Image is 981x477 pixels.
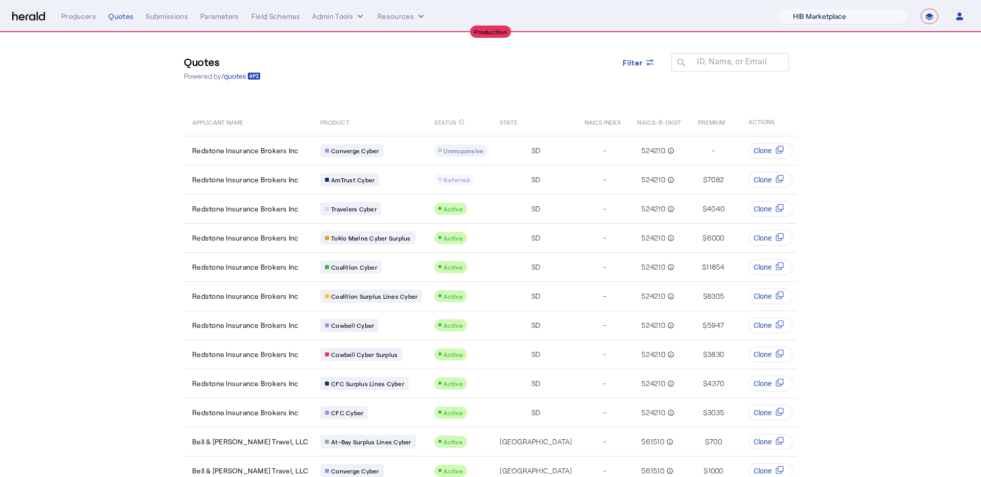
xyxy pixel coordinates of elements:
span: - [603,204,606,214]
span: Clone [754,291,772,301]
span: $ [703,291,707,301]
span: Active [443,467,463,474]
span: Clone [754,204,772,214]
span: Active [443,234,463,242]
span: Tokio Marine Cyber Surplus [331,234,411,242]
span: Redstone Insurance Brokers Inc [192,320,299,330]
span: SD [531,291,541,301]
button: Clone [749,172,793,188]
span: SD [531,378,541,389]
span: $ [703,378,707,389]
p: Powered by [184,71,261,81]
button: Clone [749,434,793,450]
span: Filter [623,57,643,68]
mat-icon: info_outline [665,291,674,301]
span: Redstone Insurance Brokers Inc [192,233,299,243]
span: STATE [500,116,517,127]
span: PREMIUM [698,116,726,127]
span: Active [443,293,463,300]
span: 1000 [708,466,723,476]
span: 3035 [707,408,724,418]
button: Resources dropdown menu [378,11,426,21]
span: Active [443,322,463,329]
span: SD [531,320,541,330]
button: Clone [749,201,793,217]
div: Field Schemas [251,11,300,21]
span: Clone [754,233,772,243]
span: Unresponsive [443,147,483,154]
button: Clone [749,259,793,275]
span: $ [703,349,707,360]
mat-icon: info_outline [665,320,674,330]
span: 524210 [641,408,665,418]
span: Active [443,409,463,416]
span: - [603,349,606,360]
span: Active [443,438,463,445]
span: SD [531,204,541,214]
span: Clone [754,175,772,185]
button: Clone [749,317,793,333]
div: Quotes [108,11,133,21]
span: 524210 [641,320,665,330]
span: SD [531,408,541,418]
span: - [603,437,606,447]
span: Converge Cyber [331,467,379,475]
span: - [603,378,606,389]
span: Coalition Cyber [331,263,377,271]
span: Active [443,264,463,271]
a: /quotes [221,71,261,81]
span: SD [531,146,541,156]
span: APPLICANT NAME [192,116,243,127]
span: Converge Cyber [331,147,379,155]
span: Redstone Insurance Brokers Inc [192,378,299,389]
span: 524210 [641,291,665,301]
span: 524210 [641,175,665,185]
span: Clone [754,349,772,360]
span: 700 [709,437,722,447]
button: Clone [749,230,793,246]
span: 5947 [707,320,725,330]
span: $ [703,233,707,243]
img: Herald Logo [12,12,45,21]
span: NAICS INDEX [585,116,621,127]
span: 524210 [641,233,665,243]
mat-icon: info_outline [664,466,673,476]
span: 524210 [641,378,665,389]
span: CFC Surplus Lines Cyber [331,379,404,388]
div: Production [470,26,511,38]
span: At-Bay Surplus Lines Cyber [331,438,411,446]
h3: Quotes [184,55,261,69]
mat-icon: info_outline [665,175,674,185]
span: Cowbell Cyber Surplus [331,350,398,359]
span: Referred [443,176,470,183]
span: $ [702,262,706,272]
span: - [603,320,606,330]
span: Clone [754,378,772,389]
span: Redstone Insurance Brokers Inc [192,291,299,301]
span: SD [531,233,541,243]
span: Clone [754,466,772,476]
button: Filter [615,53,664,71]
span: $ [703,204,707,214]
span: Redstone Insurance Brokers Inc [192,146,299,156]
span: Active [443,205,463,212]
span: Bell & [PERSON_NAME] Travel, LLC [192,437,308,447]
span: Redstone Insurance Brokers Inc [192,262,299,272]
mat-icon: info_outline [665,146,674,156]
mat-icon: info_outline [665,204,674,214]
mat-icon: info_outline [458,116,464,128]
span: Active [443,380,463,387]
span: Clone [754,146,772,156]
button: Clone [749,288,793,304]
span: $ [704,466,708,476]
span: Active [443,351,463,358]
span: 524210 [641,204,665,214]
span: $ [703,408,707,418]
span: - [603,175,606,185]
span: Coalition Surplus Lines Cyber [331,292,417,300]
mat-icon: info_outline [664,437,673,447]
span: SD [531,262,541,272]
span: 7082 [707,175,724,185]
mat-icon: info_outline [665,349,674,360]
span: AmTrust Cyber [331,176,375,184]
